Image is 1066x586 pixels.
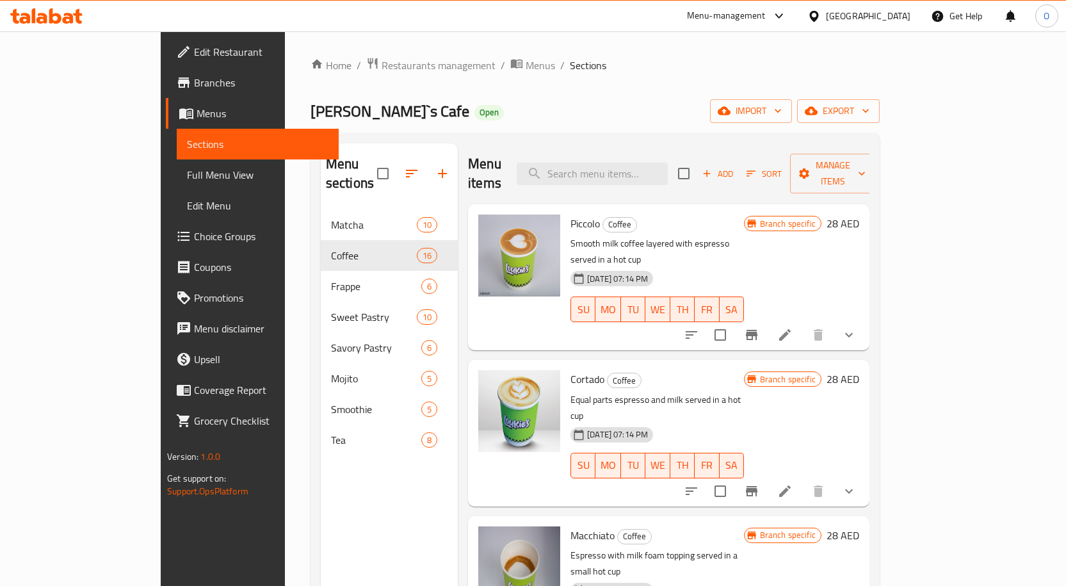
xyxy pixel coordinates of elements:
span: Tea [331,432,421,448]
div: Savory Pastry [331,340,421,355]
h6: 28 AED [827,370,859,388]
a: Choice Groups [166,221,339,252]
span: TU [626,456,640,475]
img: Piccolo [478,215,560,297]
button: Sort [743,164,785,184]
a: Menus [510,57,555,74]
span: TU [626,300,640,319]
span: WE [650,456,665,475]
div: items [417,248,437,263]
span: Get support on: [167,470,226,487]
div: Coffee [617,529,652,544]
div: Coffee [607,373,642,388]
span: Sections [570,58,606,73]
nav: breadcrumb [311,57,880,74]
h2: Menu items [468,154,501,193]
span: Edit Restaurant [194,44,328,60]
button: delete [803,320,834,350]
span: 5 [422,403,437,416]
button: show more [834,476,864,507]
div: items [421,279,437,294]
span: Macchiato [570,526,615,545]
a: Grocery Checklist [166,405,339,436]
div: Matcha [331,217,417,232]
button: FR [695,297,719,322]
button: Branch-specific-item [736,476,767,507]
div: Savory Pastry6 [321,332,458,363]
span: Select to update [707,321,734,348]
button: import [710,99,792,123]
span: Coffee [331,248,417,263]
span: SU [576,456,590,475]
div: Sweet Pastry10 [321,302,458,332]
span: [DATE] 07:14 PM [582,428,653,441]
button: show more [834,320,864,350]
span: Sort items [738,164,790,184]
button: Manage items [790,154,876,193]
svg: Show Choices [841,484,857,499]
span: Cortado [570,370,604,389]
a: Promotions [166,282,339,313]
div: Menu-management [687,8,766,24]
span: Select section [670,160,697,187]
span: WE [650,300,665,319]
button: SA [720,453,744,478]
p: Equal parts espresso and milk served in a hot cup [570,392,744,424]
span: Manage items [800,158,866,190]
a: Support.OpsPlatform [167,483,248,500]
button: Add [697,164,738,184]
button: Add section [427,158,458,189]
a: Sections [177,129,339,159]
a: Menu disclaimer [166,313,339,344]
span: 16 [417,250,437,262]
span: Choice Groups [194,229,328,244]
span: Coffee [618,529,651,544]
span: export [807,103,869,119]
button: sort-choices [676,476,707,507]
li: / [560,58,565,73]
span: Sections [187,136,328,152]
span: Promotions [194,290,328,305]
span: 10 [417,311,437,323]
button: delete [803,476,834,507]
span: Mojito [331,371,421,386]
div: Frappe6 [321,271,458,302]
span: Branch specific [755,529,821,541]
span: Add item [697,164,738,184]
li: / [501,58,505,73]
span: MO [601,456,616,475]
button: TH [670,297,695,322]
span: Restaurants management [382,58,496,73]
div: items [421,340,437,355]
button: TU [621,453,645,478]
span: 6 [422,281,437,293]
button: export [797,99,880,123]
span: Grocery Checklist [194,413,328,428]
button: MO [595,297,621,322]
div: items [421,402,437,417]
span: Branches [194,75,328,90]
div: items [417,217,437,232]
span: 6 [422,342,437,354]
button: TH [670,453,695,478]
span: 5 [422,373,437,385]
div: Smoothie [331,402,421,417]
h2: Menu sections [326,154,377,193]
a: Coupons [166,252,339,282]
div: Tea8 [321,425,458,455]
span: Version: [167,448,198,465]
button: SU [570,297,595,322]
a: Branches [166,67,339,98]
span: TH [675,300,690,319]
span: SU [576,300,590,319]
span: import [720,103,782,119]
button: WE [645,453,670,478]
span: Coupons [194,259,328,275]
span: Coffee [608,373,641,388]
nav: Menu sections [321,204,458,460]
a: Coverage Report [166,375,339,405]
li: / [357,58,361,73]
p: Smooth milk coffee layered with espresso served in a hot cup [570,236,744,268]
